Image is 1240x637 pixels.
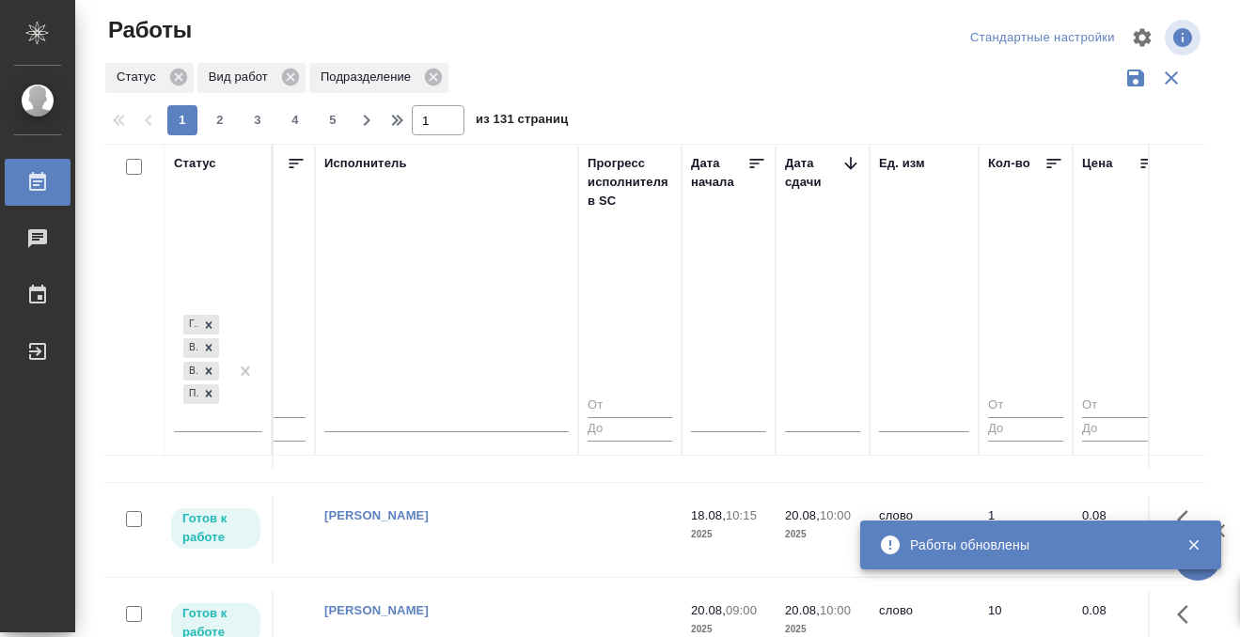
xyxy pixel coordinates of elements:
button: 2 [205,105,235,135]
p: Подразделение [321,68,417,86]
div: Исполнитель может приступить к работе [169,506,262,551]
p: Готов к работе [182,509,249,547]
span: Посмотреть информацию [1165,20,1204,55]
div: Вид работ [197,63,306,93]
div: В работе [183,338,198,358]
div: Ед. изм [879,154,925,173]
span: Настроить таблицу [1120,15,1165,60]
div: Дата начала [691,154,747,192]
span: 3 [243,111,273,130]
p: 18.08, [691,508,726,522]
div: Статус [174,154,216,173]
div: Готов к работе, В работе, В ожидании, Подбор [181,313,221,336]
div: split button [965,23,1120,53]
span: Работы [103,15,192,45]
a: [PERSON_NAME] [324,508,429,522]
span: из 131 страниц [476,108,568,135]
p: Статус [117,68,163,86]
input: До [588,417,672,441]
input: До [1082,417,1157,441]
p: 10:00 [820,603,851,617]
input: От [988,395,1063,418]
div: Исполнитель [324,154,407,173]
div: Цена [1082,154,1113,173]
div: Готов к работе [183,315,198,334]
div: Статус [105,63,194,93]
div: Работы обновлены [910,536,1158,554]
p: Вид работ [209,68,275,86]
div: Готов к работе, В работе, В ожидании, Подбор [181,360,221,383]
p: 20.08, [785,603,820,617]
div: Подразделение [309,63,448,93]
input: От [1082,395,1157,418]
p: 10:00 [820,508,851,522]
button: 4 [280,105,310,135]
td: 0.08 [1073,497,1167,563]
p: 09:00 [726,603,757,617]
button: Сохранить фильтры [1118,60,1154,96]
div: Прогресс исполнителя в SC [588,154,672,210]
span: 2 [205,111,235,130]
div: Дата сдачи [785,154,841,192]
p: 2025 [785,525,860,544]
button: 3 [243,105,273,135]
td: слово [870,497,979,563]
div: В ожидании [183,362,198,381]
div: Готов к работе, В работе, В ожидании, Подбор [181,336,221,360]
button: Закрыть [1174,536,1213,553]
p: 20.08, [691,603,726,617]
button: 5 [318,105,348,135]
button: Сбросить фильтры [1154,60,1189,96]
p: 10:15 [726,508,757,522]
td: 1 [979,497,1073,563]
div: Подбор [183,384,198,404]
div: Готов к работе, В работе, В ожидании, Подбор [181,382,221,406]
span: 5 [318,111,348,130]
p: 2025 [691,525,766,544]
input: До [988,417,1063,441]
button: Здесь прячутся важные кнопки [1166,497,1211,542]
span: 4 [280,111,310,130]
p: 20.08, [785,508,820,522]
input: От [588,395,672,418]
div: Кол-во [988,154,1030,173]
a: [PERSON_NAME] [324,603,429,617]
